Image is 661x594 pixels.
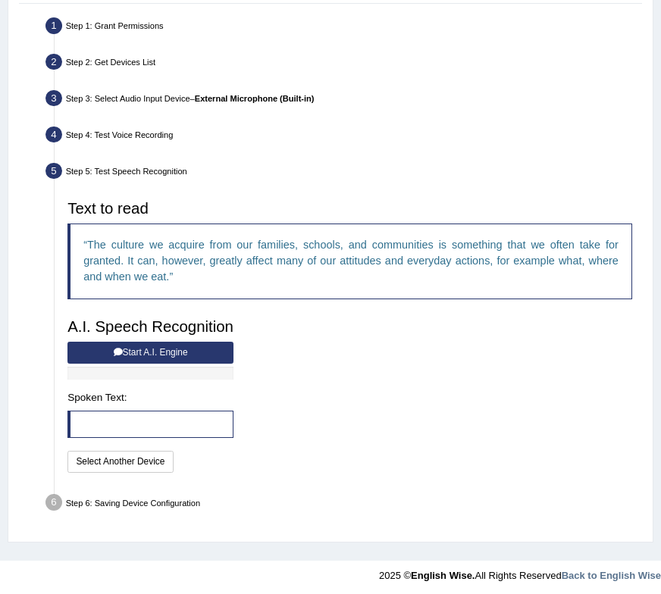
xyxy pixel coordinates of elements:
[195,94,315,103] b: External Microphone (Built-in)
[40,159,647,187] div: Step 5: Test Speech Recognition
[67,451,173,473] button: Select Another Device
[190,94,315,103] span: –
[67,318,233,335] h3: A.I. Speech Recognition
[40,86,647,114] div: Step 3: Select Audio Input Device
[40,490,647,518] div: Step 6: Saving Device Configuration
[67,342,233,364] button: Start A.I. Engine
[40,50,647,78] div: Step 2: Get Devices List
[562,570,661,581] a: Back to English Wise
[67,392,233,404] h4: Spoken Text:
[40,123,647,151] div: Step 4: Test Voice Recording
[67,200,632,217] h3: Text to read
[40,14,647,42] div: Step 1: Grant Permissions
[379,561,661,583] div: 2025 © All Rights Reserved
[83,239,619,283] q: The culture we acquire from our families, schools, and communities is something that we often tak...
[411,570,475,581] strong: English Wise.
